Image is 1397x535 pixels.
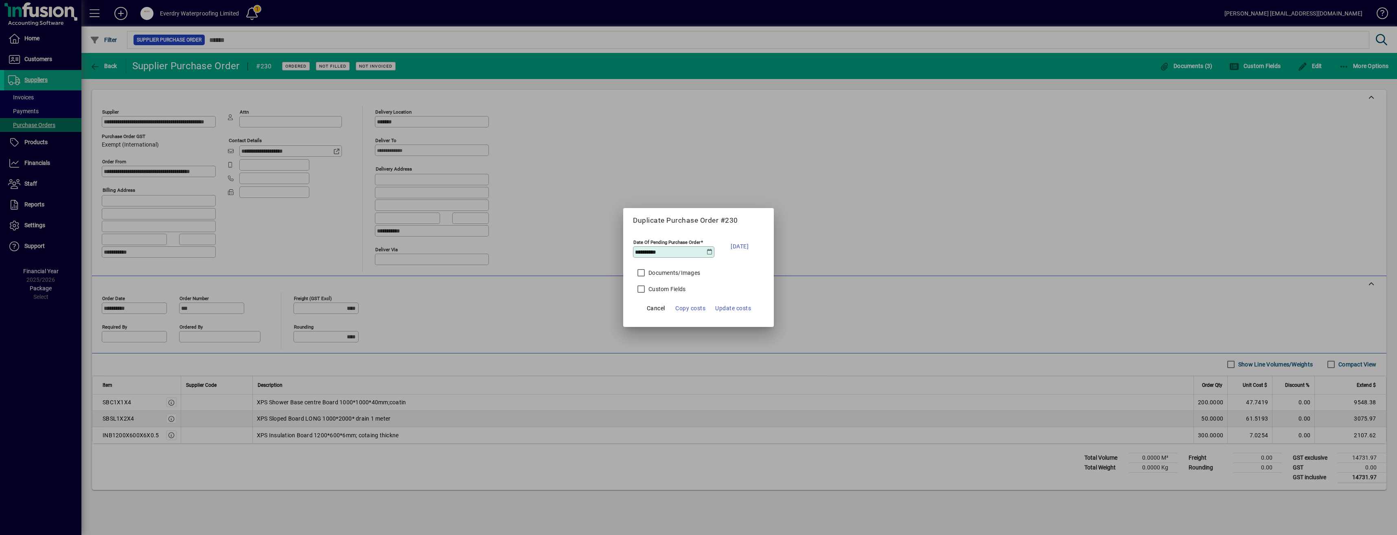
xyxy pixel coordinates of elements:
label: Documents/Images [647,269,700,277]
label: Custom Fields [647,285,685,293]
button: Cancel [643,301,669,316]
h5: Duplicate Purchase Order #230 [633,216,764,225]
span: Update costs [715,303,751,313]
mat-label: Date Of Pending Purchase Order [633,239,701,245]
button: Copy costs [672,301,709,316]
button: [DATE] [727,236,753,257]
span: Cancel [647,303,665,313]
span: Copy costs [675,303,705,313]
span: [DATE] [731,241,749,251]
button: Update costs [712,301,754,316]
